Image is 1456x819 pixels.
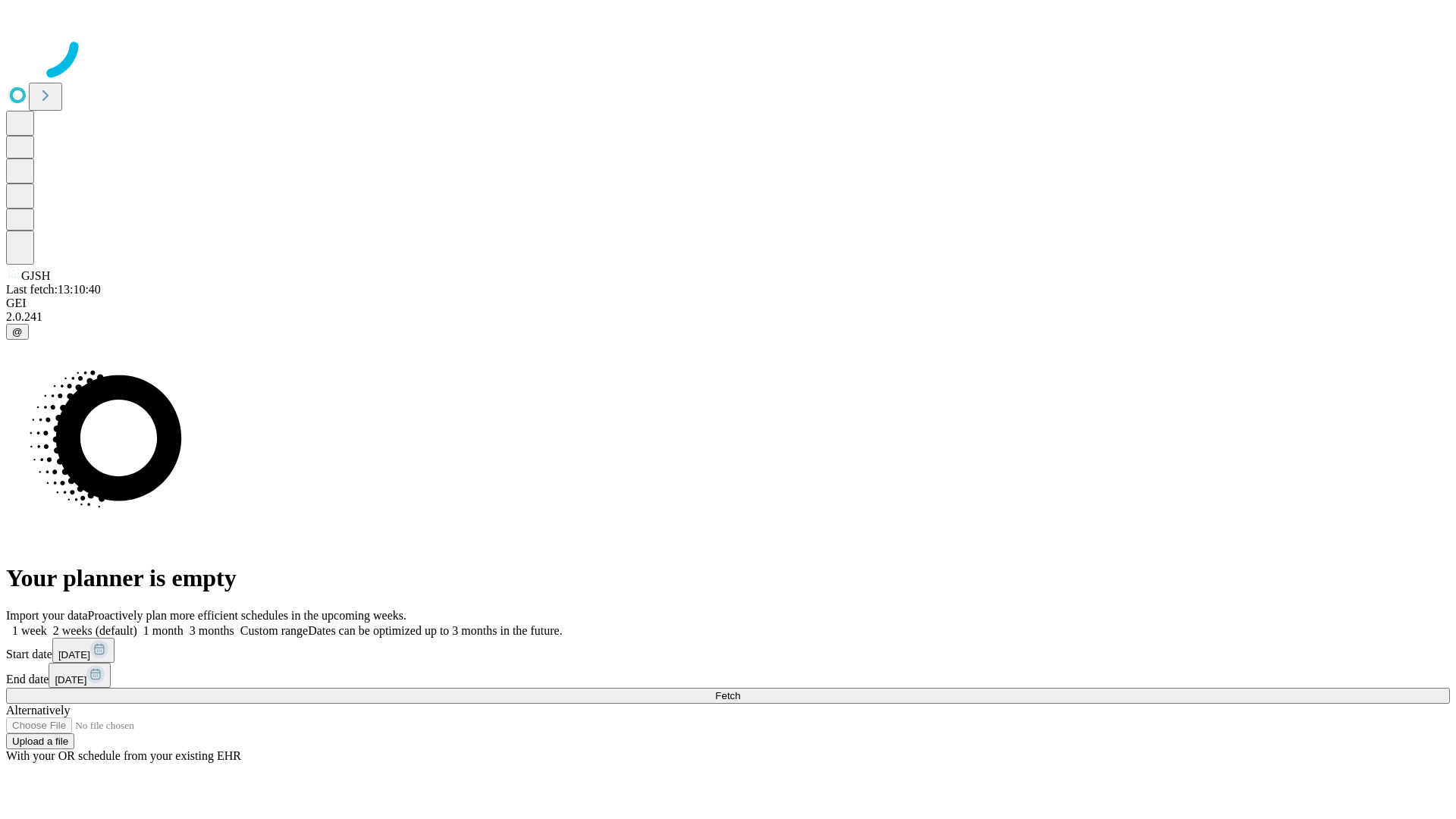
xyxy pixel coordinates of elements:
[6,704,70,717] span: Alternatively
[6,564,1450,592] h1: Your planner is empty
[6,297,1450,310] div: GEI
[12,624,47,637] span: 1 week
[6,663,1450,688] div: End date
[6,310,1450,324] div: 2.0.241
[58,649,90,661] span: [DATE]
[49,663,111,688] button: [DATE]
[6,283,101,296] span: Last fetch: 13:10:40
[21,269,50,282] span: GJSH
[6,749,241,762] span: With your OR schedule from your existing EHR
[6,609,88,622] span: Import your data
[53,624,137,637] span: 2 weeks (default)
[6,733,74,749] button: Upload a file
[12,326,23,337] span: @
[6,688,1450,704] button: Fetch
[240,624,308,637] span: Custom range
[715,690,740,701] span: Fetch
[190,624,234,637] span: 3 months
[6,638,1450,663] div: Start date
[88,609,406,622] span: Proactively plan more efficient schedules in the upcoming weeks.
[143,624,184,637] span: 1 month
[308,624,562,637] span: Dates can be optimized up to 3 months in the future.
[52,638,115,663] button: [DATE]
[6,324,29,340] button: @
[55,674,86,686] span: [DATE]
